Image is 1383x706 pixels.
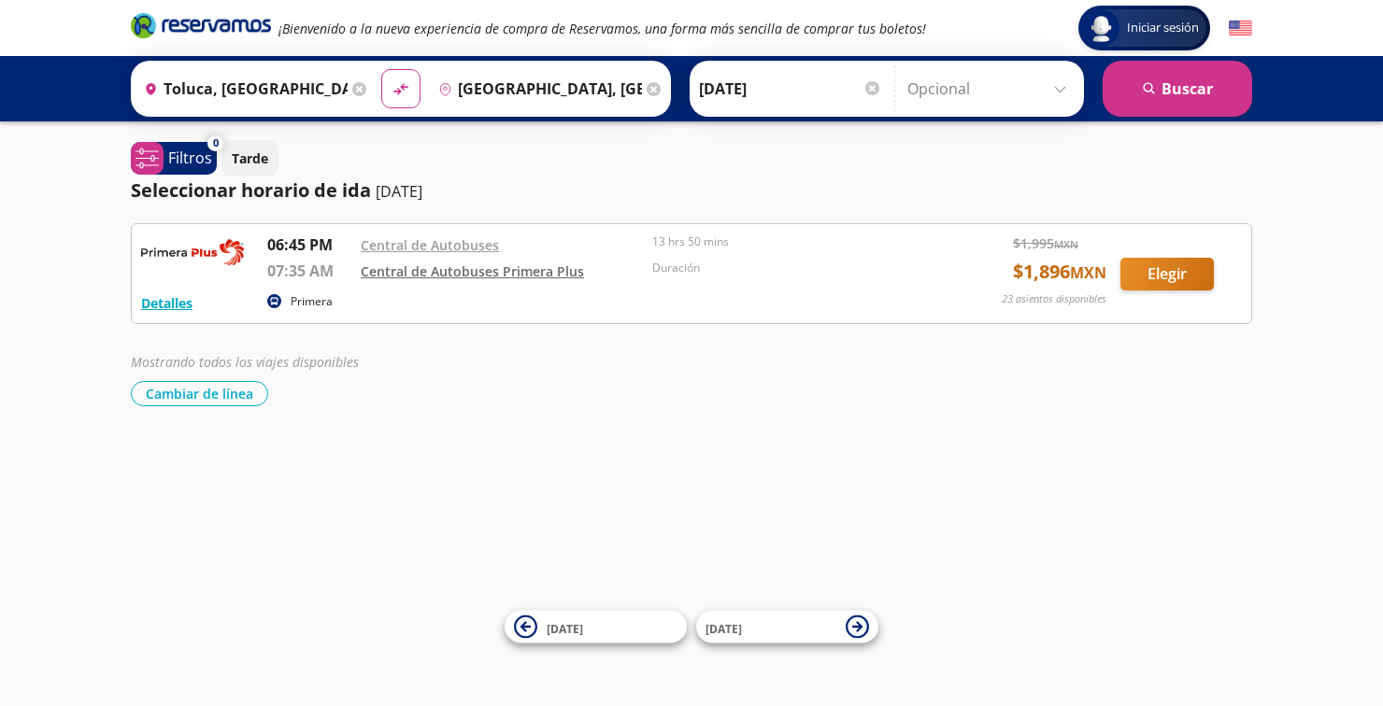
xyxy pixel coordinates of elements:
[652,233,934,250] p: 13 hrs 50 mins
[547,620,583,636] span: [DATE]
[1013,233,1078,253] span: $ 1,995
[278,20,926,37] em: ¡Bienvenido a la nueva experiencia de compra de Reservamos, una forma más sencilla de comprar tus...
[232,148,268,168] p: Tarde
[131,176,371,205] p: Seleccionar horario de ida
[131,11,271,39] i: Brand Logo
[291,293,333,310] p: Primera
[136,65,348,112] input: Buscar Origen
[505,611,687,643] button: [DATE]
[141,233,244,271] img: RESERVAMOS
[1054,237,1078,251] small: MXN
[699,65,882,112] input: Elegir Fecha
[1103,61,1252,117] button: Buscar
[1013,258,1106,286] span: $ 1,896
[376,180,422,203] p: [DATE]
[131,142,217,175] button: 0Filtros
[221,140,278,176] button: Tarde
[361,236,499,254] a: Central de Autobuses
[267,260,351,282] p: 07:35 AM
[131,381,268,406] button: Cambiar de línea
[1229,17,1252,40] button: English
[131,353,359,371] em: Mostrando todos los viajes disponibles
[168,147,212,169] p: Filtros
[1275,598,1364,687] iframe: Messagebird Livechat Widget
[1002,291,1106,307] p: 23 asientos disponibles
[213,135,219,151] span: 0
[1119,19,1206,37] span: Iniciar sesión
[907,65,1075,112] input: Opcional
[1070,262,1106,283] small: MXN
[706,620,742,636] span: [DATE]
[1120,258,1214,290] button: Elegir
[652,260,934,276] p: Duración
[131,11,271,45] a: Brand Logo
[267,233,351,256] p: 06:45 PM
[696,611,878,643] button: [DATE]
[431,65,642,112] input: Buscar Destino
[361,262,584,280] a: Central de Autobuses Primera Plus
[141,293,192,313] button: Detalles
